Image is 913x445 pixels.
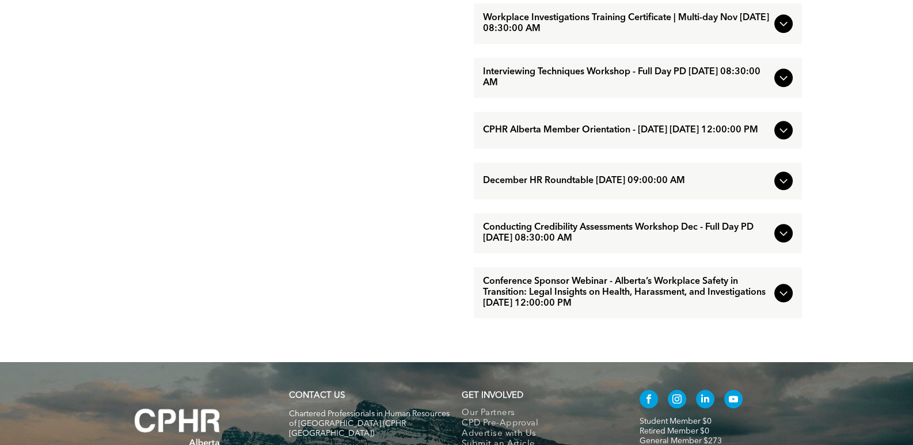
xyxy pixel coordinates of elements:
a: instagram [668,390,686,411]
span: Conference Sponsor Webinar - Alberta’s Workplace Safety in Transition: Legal Insights on Health, ... [483,276,770,309]
a: CONTACT US [289,391,345,400]
a: CPD Pre-Approval [462,419,615,429]
a: Advertise with Us [462,429,615,439]
span: GET INVOLVED [462,391,523,400]
a: linkedin [696,390,714,411]
a: Student Member $0 [640,417,712,425]
span: Interviewing Techniques Workshop - Full Day PD [DATE] 08:30:00 AM [483,67,770,89]
span: Conducting Credibility Assessments Workshop Dec - Full Day PD [DATE] 08:30:00 AM [483,222,770,244]
span: Workplace Investigations Training Certificate | Multi-day Nov [DATE] 08:30:00 AM [483,13,770,35]
a: General Member $273 [640,437,722,445]
span: December HR Roundtable [DATE] 09:00:00 AM [483,176,770,187]
a: facebook [640,390,658,411]
span: Chartered Professionals in Human Resources of [GEOGRAPHIC_DATA] (CPHR [GEOGRAPHIC_DATA]) [289,410,450,438]
a: Our Partners [462,408,615,419]
a: youtube [724,390,743,411]
span: CPHR Alberta Member Orientation - [DATE] [DATE] 12:00:00 PM [483,125,770,136]
a: Retired Member $0 [640,427,709,435]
